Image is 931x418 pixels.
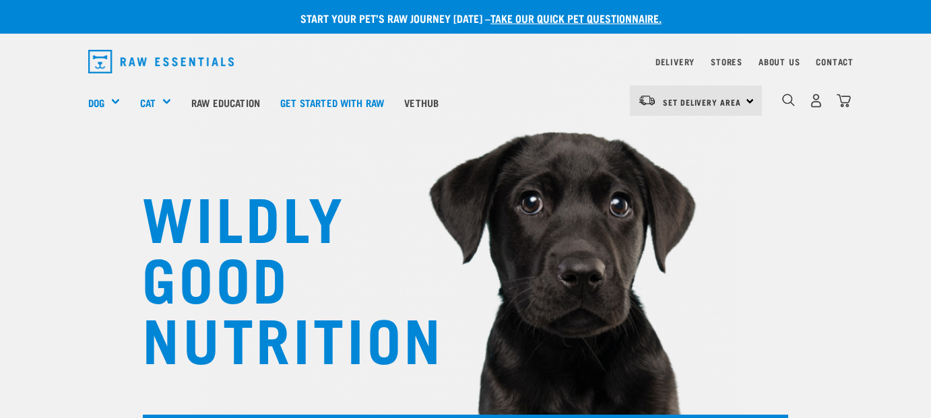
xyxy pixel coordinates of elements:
[140,95,156,110] a: Cat
[88,95,104,110] a: Dog
[809,94,823,108] img: user.png
[270,75,394,129] a: Get started with Raw
[88,50,234,73] img: Raw Essentials Logo
[142,185,412,367] h1: WILDLY GOOD NUTRITION
[759,59,800,64] a: About Us
[655,59,695,64] a: Delivery
[663,100,741,104] span: Set Delivery Area
[77,44,854,79] nav: dropdown navigation
[181,75,270,129] a: Raw Education
[782,94,795,106] img: home-icon-1@2x.png
[711,59,742,64] a: Stores
[394,75,449,129] a: Vethub
[490,15,662,21] a: take our quick pet questionnaire.
[638,94,656,106] img: van-moving.png
[816,59,854,64] a: Contact
[837,94,851,108] img: home-icon@2x.png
